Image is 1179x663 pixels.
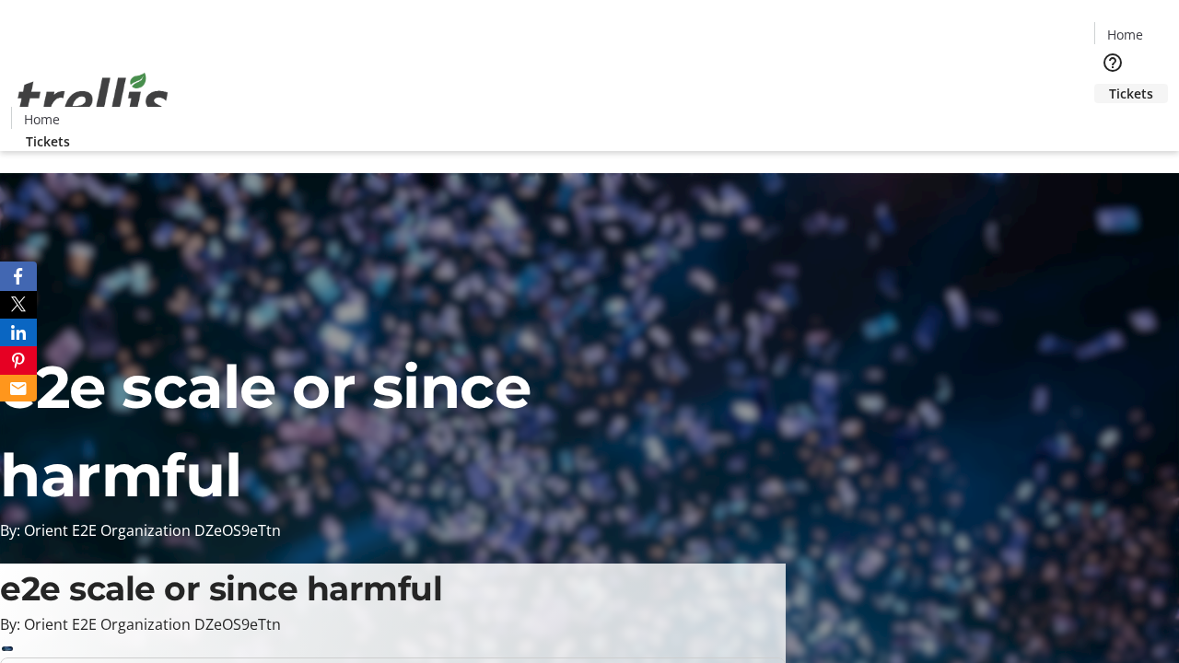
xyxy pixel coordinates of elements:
span: Tickets [1109,84,1153,103]
span: Home [24,110,60,129]
button: Cart [1094,103,1131,140]
a: Home [12,110,71,129]
a: Tickets [11,132,85,151]
a: Home [1095,25,1154,44]
a: Tickets [1094,84,1168,103]
span: Tickets [26,132,70,151]
button: Help [1094,44,1131,81]
img: Orient E2E Organization DZeOS9eTtn's Logo [11,52,175,145]
span: Home [1107,25,1143,44]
